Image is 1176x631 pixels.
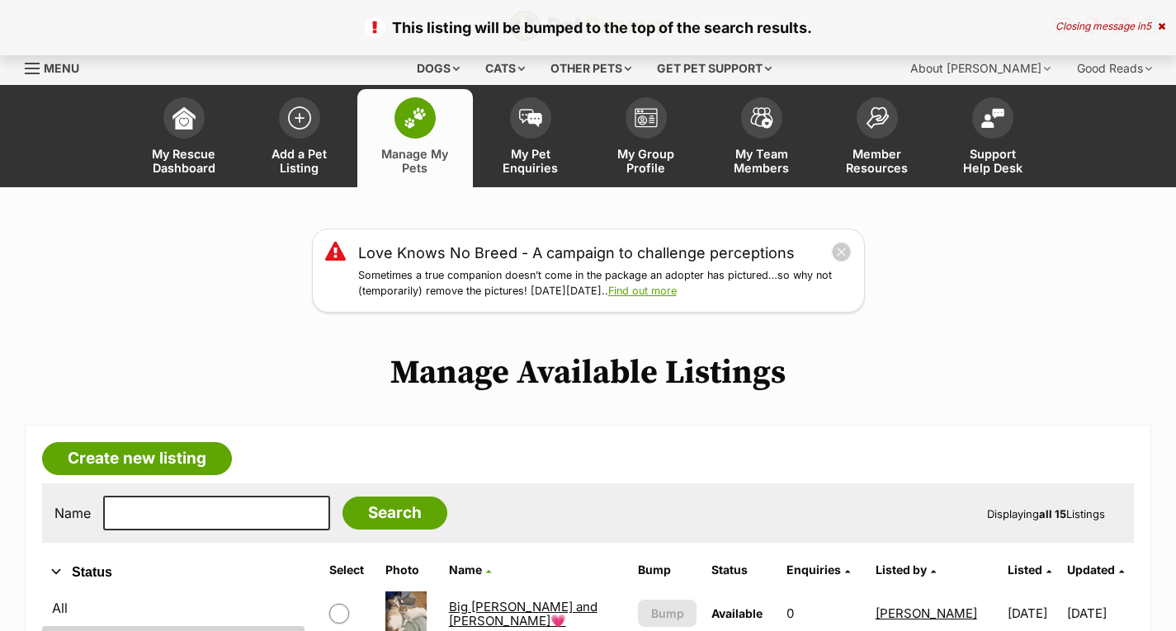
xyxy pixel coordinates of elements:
div: Get pet support [645,52,783,85]
div: About [PERSON_NAME] [899,52,1062,85]
a: All [42,593,305,623]
img: member-resources-icon-8e73f808a243e03378d46382f2149f9095a855e16c252ad45f914b54edf8863c.svg [866,106,889,129]
a: Create new listing [42,442,232,475]
div: Dogs [405,52,471,85]
span: Support Help Desk [956,147,1030,175]
span: My Rescue Dashboard [147,147,221,175]
img: help-desk-icon-fdf02630f3aa405de69fd3d07c3f3aa587a6932b1a1747fa1d2bba05be0121f9.svg [981,108,1004,128]
span: Updated [1067,563,1115,577]
a: Listed [1008,563,1051,577]
input: Search [342,497,447,530]
img: pet-enquiries-icon-7e3ad2cf08bfb03b45e93fb7055b45f3efa6380592205ae92323e6603595dc1f.svg [519,109,542,127]
a: Member Resources [819,89,935,187]
img: team-members-icon-5396bd8760b3fe7c0b43da4ab00e1e3bb1a5d9ba89233759b79545d2d3fc5d0d.svg [750,107,773,129]
a: Enquiries [786,563,850,577]
div: Good Reads [1065,52,1164,85]
div: Cats [474,52,536,85]
span: Available [711,606,763,620]
button: Status [42,562,305,583]
a: Find out more [608,285,677,297]
a: Manage My Pets [357,89,473,187]
label: Name [54,506,91,520]
a: Add a Pet Listing [242,89,357,187]
p: Sometimes a true companion doesn’t come in the package an adopter has pictured…so why not (tempor... [358,268,852,299]
th: Photo [379,557,441,583]
span: My Pet Enquiries [494,147,568,175]
button: close [831,242,852,262]
div: Closing message in [1056,21,1165,32]
a: My Group Profile [588,89,704,187]
a: Big [PERSON_NAME] and [PERSON_NAME]💗 [449,599,597,629]
img: dashboard-icon-eb2f2d2d3e046f16d808141f083e7271f6b2e854fb5c12c21221c1fb7104beca.svg [172,106,196,129]
a: My Pet Enquiries [473,89,588,187]
span: My Team Members [725,147,799,175]
img: add-pet-listing-icon-0afa8454b4691262ce3f59096e99ab1cd57d4a30225e0717b998d2c9b9846f56.svg [288,106,311,129]
span: Member Resources [840,147,914,175]
span: Menu [44,61,79,75]
span: Bump [651,605,684,622]
a: [PERSON_NAME] [876,605,977,621]
span: 5 [1145,20,1151,32]
th: Select [323,557,377,583]
img: manage-my-pets-icon-02211641906a0b7f246fdf0571729dbe1e7629f14944591b6c1af311fb30b64b.svg [404,107,427,129]
button: Bump [638,600,697,627]
a: Updated [1067,563,1124,577]
img: group-profile-icon-3fa3cf56718a62981997c0bc7e787c4b2cf8bcc04b72c1350f741eb67cf2f40e.svg [635,108,658,128]
span: My Group Profile [609,147,683,175]
strong: all 15 [1039,507,1066,520]
th: Status [705,557,778,583]
a: Menu [25,52,91,82]
th: Bump [631,557,703,583]
a: Name [449,563,491,577]
span: Displaying Listings [987,507,1105,520]
div: Other pets [539,52,643,85]
span: Name [449,563,482,577]
a: My Team Members [704,89,819,187]
a: Listed by [876,563,936,577]
span: translation missing: en.admin.listings.index.attributes.enquiries [786,563,841,577]
a: My Rescue Dashboard [126,89,242,187]
a: Love Knows No Breed - A campaign to challenge perceptions [358,242,795,264]
a: Support Help Desk [935,89,1051,187]
span: Add a Pet Listing [262,147,337,175]
p: This listing will be bumped to the top of the search results. [17,16,1159,39]
span: Manage My Pets [378,147,452,175]
span: Listed by [876,563,927,577]
span: Listed [1008,563,1042,577]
